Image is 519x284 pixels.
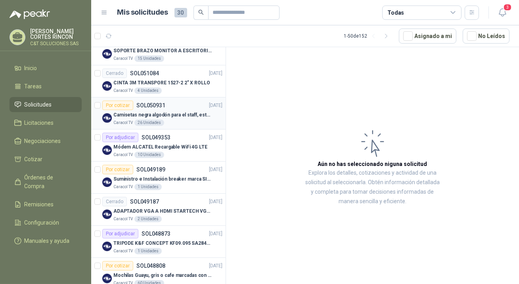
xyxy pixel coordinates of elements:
span: Licitaciones [25,118,54,127]
span: Inicio [25,64,37,72]
p: Caracol TV [113,120,133,126]
p: Mochilas Guayu, gris o cafe marcadas con un logo [113,272,212,279]
div: 4 Unidades [134,88,162,94]
p: Caracol TV [113,55,133,62]
p: ADAPTADOR VGA A HDMI STARTECH VGA2HDU. TIENE QUE SER LA MARCA DEL ENLACE ADJUNTO [113,208,212,215]
a: Por adjudicarSOL049353[DATE] Company LogoMódem ALCATEL Recargable WiFi 4G LTECaracol TV10 Unidades [91,130,226,162]
div: Por cotizar [102,101,133,110]
a: Por cotizarSOL050931[DATE] Company LogoCamisetas negra algodón para el staff, estampadas en espal... [91,97,226,130]
div: 1 Unidades [134,184,162,190]
a: Configuración [10,215,82,230]
a: Por adjudicarSOL048873[DATE] Company LogoTRIPODE K&F CONCEPT KF09.095 SA284C1Caracol TV1 Unidades [91,226,226,258]
p: SOL049353 [142,135,170,140]
p: C&T SOLUCIONES SAS [30,41,82,46]
img: Company Logo [102,113,112,123]
span: search [198,10,204,15]
img: Company Logo [102,274,112,283]
img: Company Logo [102,242,112,251]
span: Manuales y ayuda [25,236,70,245]
p: Módem ALCATEL Recargable WiFi 4G LTE [113,143,207,151]
p: SOL048808 [136,263,165,269]
div: Todas [387,8,404,17]
p: SOL051084 [130,71,159,76]
a: Negociaciones [10,133,82,149]
span: Solicitudes [25,100,52,109]
p: [DATE] [209,134,222,141]
p: [DATE] [209,198,222,206]
p: SOL049189 [136,167,165,172]
p: [PERSON_NAME] CORTES RINCON [30,29,82,40]
p: SOL048873 [142,231,170,236]
span: 3 [503,4,512,11]
a: Remisiones [10,197,82,212]
p: TRIPODE K&F CONCEPT KF09.095 SA284C1 [113,240,212,247]
a: CerradoSOL049187[DATE] Company LogoADAPTADOR VGA A HDMI STARTECH VGA2HDU. TIENE QUE SER LA MARCA ... [91,194,226,226]
p: Camisetas negra algodón para el staff, estampadas en espalda y frente con el logo [113,111,212,119]
div: 15 Unidades [134,55,164,62]
p: [DATE] [209,230,222,238]
p: [DATE] [209,262,222,270]
div: 2 Unidades [134,216,162,222]
a: Licitaciones [10,115,82,130]
p: CINTA 3M TRANSPORE 1527-2 2" X ROLLO [113,79,210,87]
div: Por adjudicar [102,229,138,238]
p: Caracol TV [113,152,133,158]
a: Manuales y ayuda [10,233,82,248]
h1: Mis solicitudes [117,7,168,18]
img: Company Logo [102,210,112,219]
img: Company Logo [102,145,112,155]
span: Tareas [25,82,42,91]
span: Cotizar [25,155,43,164]
div: Cerrado [102,197,127,206]
p: Caracol TV [113,248,133,254]
span: Configuración [25,218,59,227]
a: Cotizar [10,152,82,167]
a: Inicio [10,61,82,76]
a: CerradoSOL051235[DATE] Company LogoSOPORTE BRAZO MONITOR A ESCRITORIO NBF80Caracol TV15 Unidades [91,33,226,65]
div: Por cotizar [102,261,133,271]
div: 10 Unidades [134,152,164,158]
a: Por cotizarSOL049189[DATE] Company LogoSuministro e Instalación breaker marca SIEMENS modelo:3WT8... [91,162,226,194]
p: Caracol TV [113,88,133,94]
a: Tareas [10,79,82,94]
p: [DATE] [209,102,222,109]
a: CerradoSOL051084[DATE] Company LogoCINTA 3M TRANSPORE 1527-2 2" X ROLLOCaracol TV4 Unidades [91,65,226,97]
div: Por adjudicar [102,133,138,142]
div: Cerrado [102,69,127,78]
img: Company Logo [102,49,112,59]
div: 1 - 50 de 152 [344,30,393,42]
p: SOPORTE BRAZO MONITOR A ESCRITORIO NBF80 [113,47,212,55]
button: 3 [495,6,509,20]
span: 30 [174,8,187,17]
p: SOL050931 [136,103,165,108]
h3: Aún no has seleccionado niguna solicitud [318,160,427,168]
button: No Leídos [463,29,509,44]
span: Órdenes de Compra [25,173,74,191]
p: Suministro e Instalación breaker marca SIEMENS modelo:3WT82026AA, Regulable de 800A - 2000 AMP [113,175,212,183]
div: Por cotizar [102,165,133,174]
a: Órdenes de Compra [10,170,82,194]
p: Caracol TV [113,216,133,222]
a: Solicitudes [10,97,82,112]
div: 1 Unidades [134,248,162,254]
img: Company Logo [102,177,112,187]
button: Asignado a mi [399,29,456,44]
p: Explora los detalles, cotizaciones y actividad de una solicitud al seleccionarla. Obtén informaci... [305,168,440,206]
img: Company Logo [102,81,112,91]
p: [DATE] [209,166,222,173]
p: SOL049187 [130,199,159,204]
p: [DATE] [209,70,222,77]
img: Logo peakr [10,10,50,19]
span: Negociaciones [25,137,61,145]
div: 26 Unidades [134,120,164,126]
span: Remisiones [25,200,54,209]
p: Caracol TV [113,184,133,190]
